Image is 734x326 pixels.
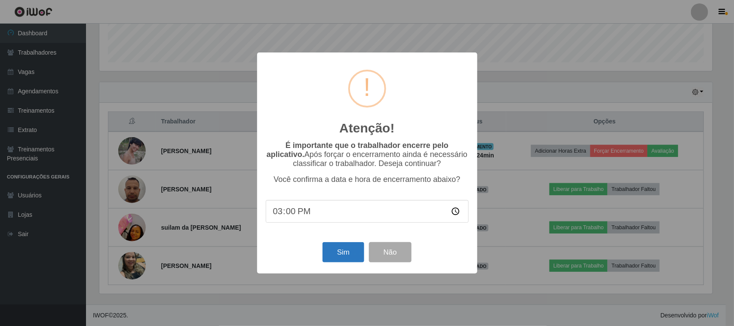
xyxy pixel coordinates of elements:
[339,120,394,136] h2: Atenção!
[322,242,364,262] button: Sim
[266,141,469,168] p: Após forçar o encerramento ainda é necessário classificar o trabalhador. Deseja continuar?
[369,242,412,262] button: Não
[267,141,448,159] b: É importante que o trabalhador encerre pelo aplicativo.
[266,175,469,184] p: Você confirma a data e hora de encerramento abaixo?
